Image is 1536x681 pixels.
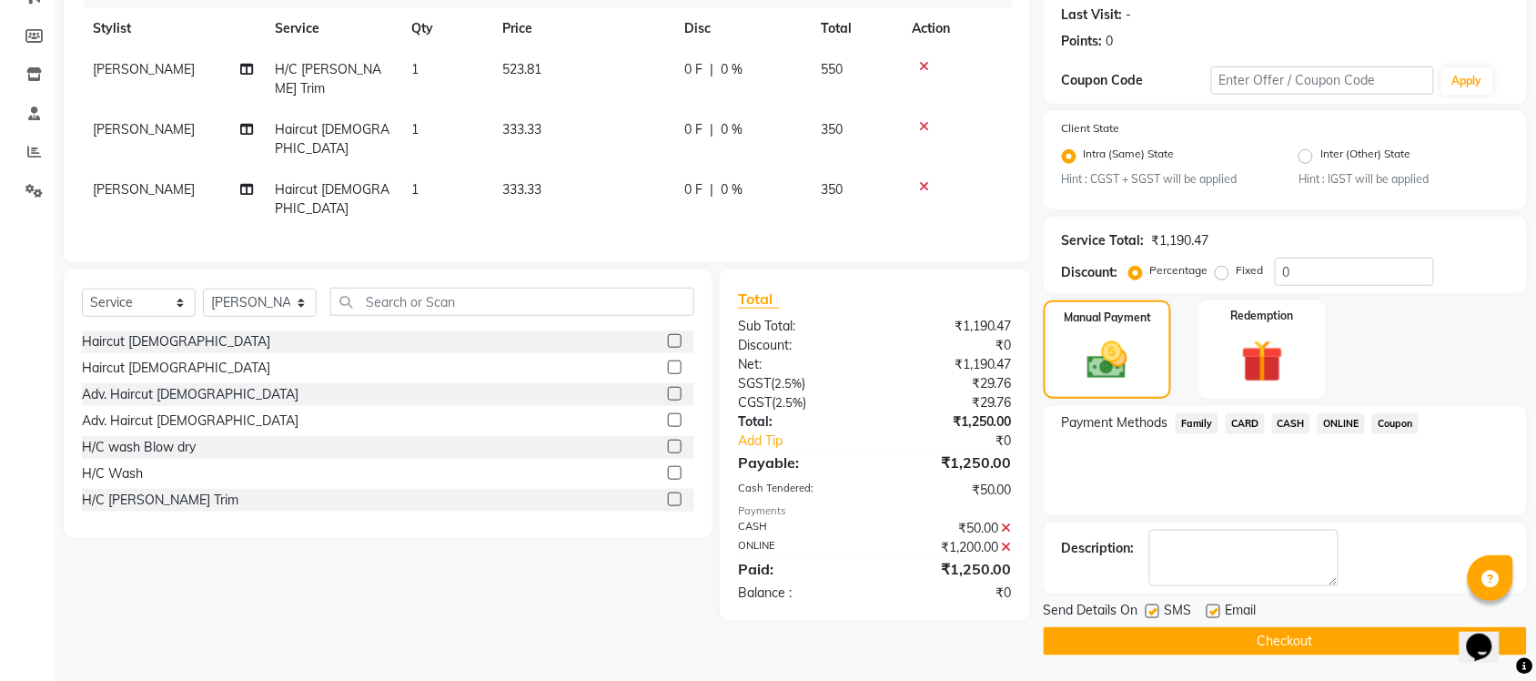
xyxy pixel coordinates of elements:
[275,181,389,217] span: Haircut [DEMOGRAPHIC_DATA]
[821,121,843,137] span: 350
[684,120,702,139] span: 0 F
[1107,32,1114,51] div: 0
[721,120,743,139] span: 0 %
[1320,146,1410,168] label: Inter (Other) State
[724,538,875,557] div: ONLINE
[1150,262,1208,279] label: Percentage
[724,317,875,336] div: Sub Total:
[411,121,419,137] span: 1
[82,385,298,404] div: Adv. Haircut [DEMOGRAPHIC_DATA]
[1064,310,1151,326] label: Manual Payment
[1231,308,1294,324] label: Redemption
[1127,5,1132,25] div: -
[874,336,1026,355] div: ₹0
[724,432,900,451] a: Add Tip
[1062,413,1168,432] span: Payment Methods
[874,481,1026,500] div: ₹50.00
[491,8,673,49] th: Price
[82,438,196,457] div: H/C wash Blow dry
[724,412,875,432] div: Total:
[874,393,1026,412] div: ₹29.76
[724,452,875,473] div: Payable:
[874,558,1026,580] div: ₹1,250.00
[1372,413,1419,434] span: Coupon
[684,60,702,79] span: 0 F
[721,180,743,199] span: 0 %
[1062,263,1118,282] div: Discount:
[1062,171,1271,188] small: Hint : CGST + SGST will be applied
[710,120,713,139] span: |
[775,395,803,410] span: 2.5%
[738,394,772,411] span: CGST
[1165,601,1192,624] span: SMS
[1299,171,1508,188] small: Hint : IGST will be applied
[411,61,419,77] span: 1
[901,8,1012,49] th: Action
[810,8,901,49] th: Total
[724,374,875,393] div: ( )
[400,8,491,49] th: Qty
[738,503,1012,519] div: Payments
[1272,413,1311,434] span: CASH
[724,336,875,355] div: Discount:
[874,412,1026,432] div: ₹1,250.00
[724,481,875,500] div: Cash Tendered:
[330,288,694,316] input: Search or Scan
[1044,601,1138,624] span: Send Details On
[502,61,541,77] span: 523.81
[874,374,1026,393] div: ₹29.76
[82,464,143,483] div: H/C Wash
[1084,146,1175,168] label: Intra (Same) State
[82,491,238,510] div: H/C [PERSON_NAME] Trim
[93,181,195,198] span: [PERSON_NAME]
[1237,262,1264,279] label: Fixed
[82,8,264,49] th: Stylist
[1062,120,1120,137] label: Client State
[1441,67,1493,95] button: Apply
[275,121,389,157] span: Haircut [DEMOGRAPHIC_DATA]
[82,412,298,431] div: Adv. Haircut [DEMOGRAPHIC_DATA]
[821,181,843,198] span: 350
[710,180,713,199] span: |
[874,317,1026,336] div: ₹1,190.47
[724,584,875,603] div: Balance :
[1075,337,1140,383] img: _cash.svg
[874,519,1026,538] div: ₹50.00
[1460,608,1518,663] iframe: chat widget
[774,376,802,391] span: 2.5%
[1211,66,1434,95] input: Enter Offer / Coupon Code
[724,355,875,374] div: Net:
[1152,231,1209,250] div: ₹1,190.47
[1062,231,1145,250] div: Service Total:
[502,181,541,198] span: 333.33
[1062,71,1211,90] div: Coupon Code
[1226,413,1265,434] span: CARD
[821,61,843,77] span: 550
[93,61,195,77] span: [PERSON_NAME]
[1318,413,1365,434] span: ONLINE
[874,452,1026,473] div: ₹1,250.00
[721,60,743,79] span: 0 %
[82,332,270,351] div: Haircut [DEMOGRAPHIC_DATA]
[874,584,1026,603] div: ₹0
[874,538,1026,557] div: ₹1,200.00
[900,432,1026,451] div: ₹0
[82,359,270,378] div: Haircut [DEMOGRAPHIC_DATA]
[1062,539,1135,558] div: Description:
[874,355,1026,374] div: ₹1,190.47
[1226,601,1257,624] span: Email
[738,290,780,309] span: Total
[724,519,875,538] div: CASH
[724,558,875,580] div: Paid:
[1044,627,1527,656] button: Checkout
[1062,32,1103,51] div: Points:
[93,121,195,137] span: [PERSON_NAME]
[502,121,541,137] span: 333.33
[264,8,400,49] th: Service
[1176,413,1218,434] span: Family
[1062,5,1123,25] div: Last Visit:
[684,180,702,199] span: 0 F
[724,393,875,412] div: ( )
[673,8,810,49] th: Disc
[1228,335,1297,387] img: _gift.svg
